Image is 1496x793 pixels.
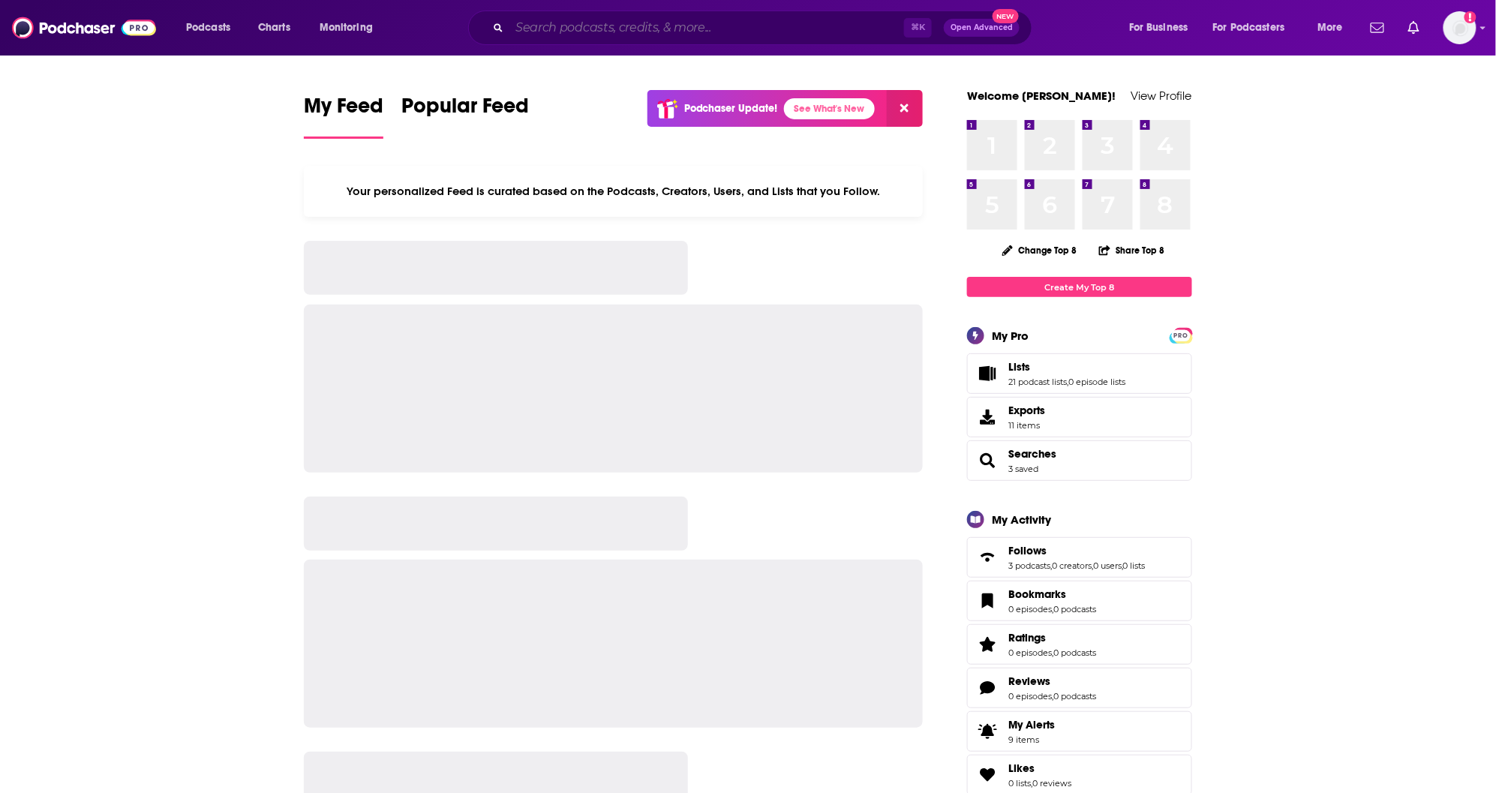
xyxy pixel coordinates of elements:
[1032,778,1071,788] a: 0 reviews
[967,581,1192,621] span: Bookmarks
[12,14,156,42] img: Podchaser - Follow, Share and Rate Podcasts
[1119,16,1207,40] button: open menu
[967,353,1192,394] span: Lists
[248,16,299,40] a: Charts
[967,711,1192,752] a: My Alerts
[1129,17,1188,38] span: For Business
[1008,587,1066,601] span: Bookmarks
[1123,560,1146,571] a: 0 lists
[186,17,230,38] span: Podcasts
[1008,631,1046,644] span: Ratings
[1092,560,1093,571] span: ,
[401,93,529,128] span: Popular Feed
[1008,734,1055,745] span: 9 items
[993,9,1020,23] span: New
[482,11,1047,45] div: Search podcasts, credits, & more...
[1052,560,1092,571] a: 0 creators
[1093,560,1122,571] a: 0 users
[1008,360,1125,374] a: Lists
[1052,691,1053,701] span: ,
[1008,778,1031,788] a: 0 lists
[972,721,1002,742] span: My Alerts
[972,590,1002,611] a: Bookmarks
[509,16,904,40] input: Search podcasts, credits, & more...
[1008,377,1067,387] a: 21 podcast lists
[1172,330,1190,341] span: PRO
[1052,604,1053,614] span: ,
[1365,15,1390,41] a: Show notifications dropdown
[1402,15,1425,41] a: Show notifications dropdown
[1067,377,1068,387] span: ,
[258,17,290,38] span: Charts
[1317,17,1343,38] span: More
[1050,560,1052,571] span: ,
[1122,560,1123,571] span: ,
[1008,544,1047,557] span: Follows
[1053,691,1096,701] a: 0 podcasts
[1008,674,1050,688] span: Reviews
[944,19,1020,37] button: Open AdvancedNew
[1008,420,1045,431] span: 11 items
[1307,16,1362,40] button: open menu
[1008,718,1055,731] span: My Alerts
[972,634,1002,655] a: Ratings
[309,16,392,40] button: open menu
[967,397,1192,437] a: Exports
[1443,11,1476,44] span: Logged in as megcassidy
[1053,647,1096,658] a: 0 podcasts
[176,16,250,40] button: open menu
[972,764,1002,785] a: Likes
[972,677,1002,698] a: Reviews
[1008,447,1056,461] a: Searches
[967,668,1192,708] span: Reviews
[967,440,1192,481] span: Searches
[1031,778,1032,788] span: ,
[320,17,373,38] span: Monitoring
[784,98,875,119] a: See What's New
[1008,761,1035,775] span: Likes
[1008,761,1071,775] a: Likes
[993,241,1086,260] button: Change Top 8
[1443,11,1476,44] button: Show profile menu
[1052,647,1053,658] span: ,
[1008,464,1038,474] a: 3 saved
[304,93,383,128] span: My Feed
[684,102,778,115] p: Podchaser Update!
[1008,544,1146,557] a: Follows
[304,93,383,139] a: My Feed
[967,277,1192,297] a: Create My Top 8
[967,624,1192,665] span: Ratings
[972,547,1002,568] a: Follows
[304,166,923,217] div: Your personalized Feed is curated based on the Podcasts, Creators, Users, and Lists that you Follow.
[1008,404,1045,417] span: Exports
[1008,647,1052,658] a: 0 episodes
[1053,604,1096,614] a: 0 podcasts
[972,450,1002,471] a: Searches
[972,363,1002,384] a: Lists
[1008,631,1096,644] a: Ratings
[992,329,1029,343] div: My Pro
[951,24,1013,32] span: Open Advanced
[967,89,1116,103] a: Welcome [PERSON_NAME]!
[1131,89,1192,103] a: View Profile
[1203,16,1307,40] button: open menu
[401,93,529,139] a: Popular Feed
[1213,17,1285,38] span: For Podcasters
[1443,11,1476,44] img: User Profile
[1008,587,1096,601] a: Bookmarks
[1008,560,1050,571] a: 3 podcasts
[904,18,932,38] span: ⌘ K
[992,512,1051,527] div: My Activity
[1172,329,1190,341] a: PRO
[972,407,1002,428] span: Exports
[1008,604,1052,614] a: 0 episodes
[1008,360,1030,374] span: Lists
[1008,674,1096,688] a: Reviews
[967,537,1192,578] span: Follows
[1464,11,1476,23] svg: Add a profile image
[1068,377,1125,387] a: 0 episode lists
